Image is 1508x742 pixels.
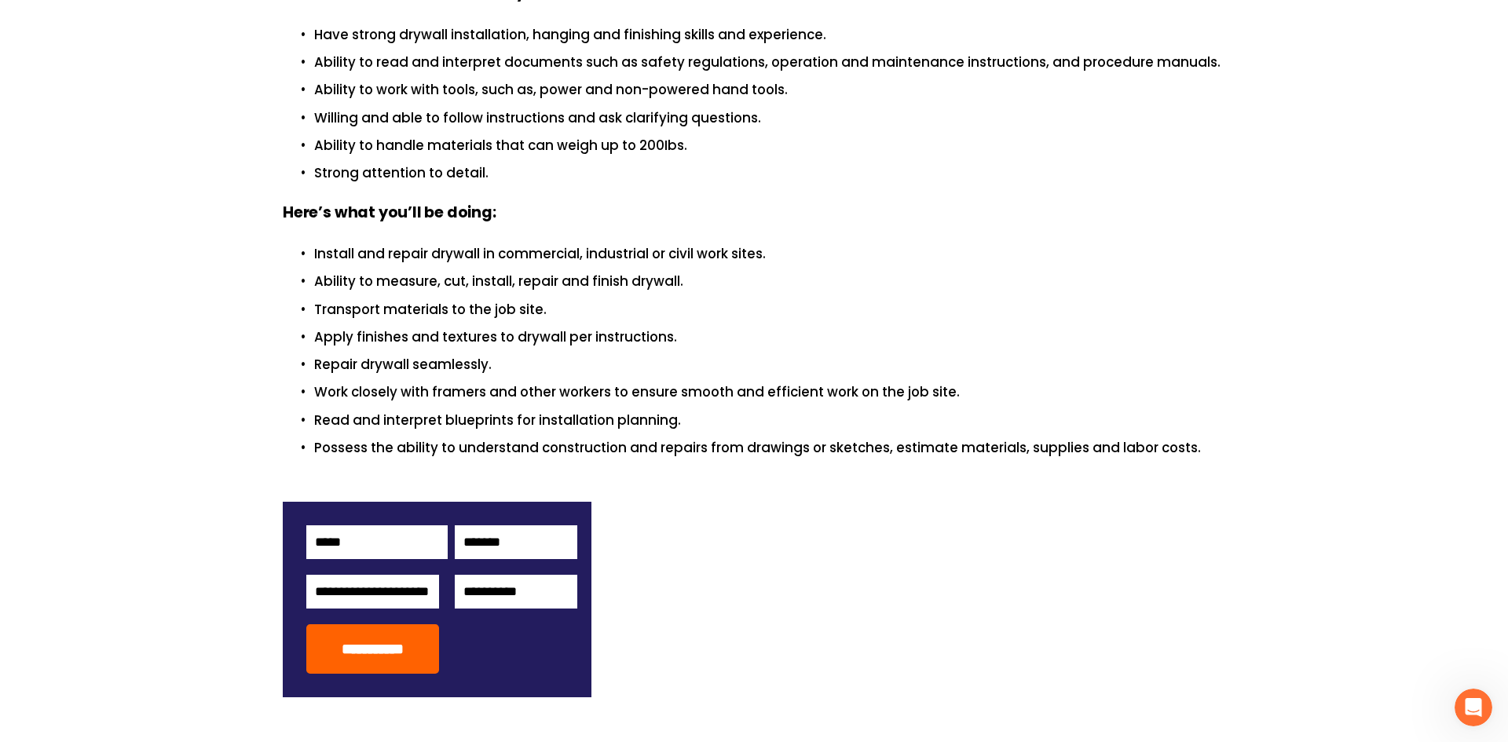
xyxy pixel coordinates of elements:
[314,108,1225,129] p: Willing and able to follow instructions and ask clarifying questions.
[314,410,1225,431] p: Read and interpret blueprints for installation planning.
[314,243,1225,265] p: Install and repair drywall in commercial, industrial or civil work sites.
[314,271,1225,292] p: Ability to measure, cut, install, repair and finish drywall.
[314,24,1225,46] p: Have strong drywall installation, hanging and finishing skills and experience.
[314,327,1225,348] p: Apply finishes and textures to drywall per instructions.
[314,163,1225,184] p: Strong attention to detail.
[314,52,1225,73] p: Ability to read and interpret documents such as safety regulations, operation and maintenance ins...
[314,354,1225,375] p: Repair drywall seamlessly.
[314,79,1225,101] p: Ability to work with tools, such as, power and non-powered hand tools.
[314,299,1225,320] p: Transport materials to the job site.
[283,201,496,227] strong: Here’s what you’ll be doing:
[314,437,1225,459] p: Possess the ability to understand construction and repairs from drawings or sketches, estimate ma...
[314,135,1225,156] p: Ability to handle materials that can weigh up to 200Ibs.
[314,382,1225,403] p: Work closely with framers and other workers to ensure smooth and efficient work on the job site.
[1455,689,1492,726] iframe: Intercom live chat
